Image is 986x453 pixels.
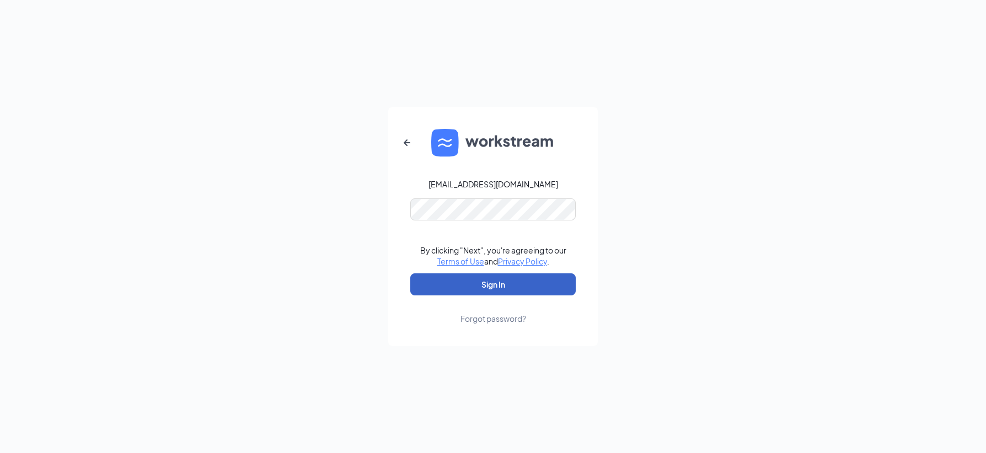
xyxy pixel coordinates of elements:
a: Privacy Policy [498,256,547,266]
div: [EMAIL_ADDRESS][DOMAIN_NAME] [428,179,558,190]
button: ArrowLeftNew [394,130,420,156]
div: By clicking "Next", you're agreeing to our and . [420,245,566,267]
svg: ArrowLeftNew [400,136,414,149]
a: Terms of Use [437,256,484,266]
a: Forgot password? [460,295,526,324]
button: Sign In [410,273,576,295]
div: Forgot password? [460,313,526,324]
img: WS logo and Workstream text [431,129,555,157]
